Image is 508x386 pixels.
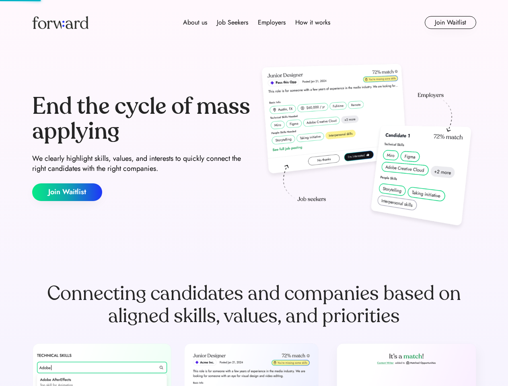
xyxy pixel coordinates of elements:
div: Connecting candidates and companies based on aligned skills, values, and priorities [32,282,476,327]
img: hero-image.png [257,61,476,234]
div: Employers [258,18,286,27]
div: We clearly highlight skills, values, and interests to quickly connect the right candidates with t... [32,154,251,174]
img: Forward logo [32,16,88,29]
div: How it works [295,18,330,27]
div: Job Seekers [217,18,248,27]
div: About us [183,18,207,27]
button: Join Waitlist [32,183,102,201]
button: Join Waitlist [425,16,476,29]
div: End the cycle of mass applying [32,94,251,144]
